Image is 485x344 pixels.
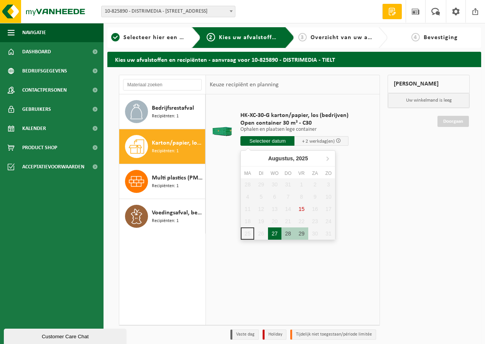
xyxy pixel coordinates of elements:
[281,170,295,177] div: do
[152,138,203,148] span: Karton/papier, los (bedrijven)
[296,156,308,161] i: 2025
[107,52,481,67] h2: Kies uw afvalstoffen en recipiënten - aanvraag voor 10-825890 - DISTRIMEDIA - TIELT
[240,136,294,146] input: Selecteer datum
[152,104,194,113] span: Bedrijfsrestafval
[240,119,349,127] span: Open container 30 m³ - C30
[152,113,179,120] span: Recipiënten: 1
[22,100,51,119] span: Gebruikers
[240,112,349,119] span: HK-XC-30-G karton/papier, los (bedrijven)
[265,152,311,165] div: Augustus,
[102,6,235,17] span: 10-825890 - DISTRIMEDIA - 8700 TIELT, MEULEBEEKSESTEENWEG 20
[295,170,308,177] div: vr
[302,139,335,144] span: + 2 werkdag(en)
[22,42,51,61] span: Dashboard
[22,138,57,157] span: Product Shop
[119,94,206,129] button: Bedrijfsrestafval Recipiënten: 1
[268,170,281,177] div: wo
[152,217,179,225] span: Recipiënten: 1
[290,329,376,340] li: Tijdelijk niet toegestaan/période limitée
[240,127,349,132] p: Ophalen en plaatsen lege container
[322,170,335,177] div: zo
[388,93,469,108] p: Uw winkelmand is leeg
[152,148,179,155] span: Recipiënten: 1
[298,33,307,41] span: 3
[230,329,259,340] li: Vaste dag
[152,208,203,217] span: Voedingsafval, bevat producten van dierlijke oorsprong, onverpakt, categorie 3
[241,170,254,177] div: ma
[119,199,206,234] button: Voedingsafval, bevat producten van dierlijke oorsprong, onverpakt, categorie 3 Recipiënten: 1
[219,35,324,41] span: Kies uw afvalstoffen en recipiënten
[437,116,469,127] a: Doorgaan
[119,129,206,164] button: Karton/papier, los (bedrijven) Recipiënten: 1
[22,23,46,42] span: Navigatie
[111,33,120,41] span: 1
[123,79,202,91] input: Materiaal zoeken
[4,327,128,344] iframe: chat widget
[424,35,458,41] span: Bevestiging
[268,227,281,240] div: 27
[22,61,67,81] span: Bedrijfsgegevens
[411,33,420,41] span: 4
[152,183,179,190] span: Recipiënten: 1
[295,227,308,240] div: 29
[22,119,46,138] span: Kalender
[123,35,206,41] span: Selecteer hier een vestiging
[22,81,67,100] span: Contactpersonen
[101,6,235,17] span: 10-825890 - DISTRIMEDIA - 8700 TIELT, MEULEBEEKSESTEENWEG 20
[311,35,391,41] span: Overzicht van uw aanvraag
[152,173,203,183] span: Multi plastics (PMD/harde kunststoffen/spanbanden/EPS/folie naturel/folie gemengd)
[22,157,84,176] span: Acceptatievoorwaarden
[111,33,186,42] a: 1Selecteer hier een vestiging
[254,170,268,177] div: di
[119,164,206,199] button: Multi plastics (PMD/harde kunststoffen/spanbanden/EPS/folie naturel/folie gemengd) Recipiënten: 1
[308,170,322,177] div: za
[263,329,286,340] li: Holiday
[388,75,470,93] div: [PERSON_NAME]
[207,33,215,41] span: 2
[206,75,283,94] div: Keuze recipiënt en planning
[281,227,295,240] div: 28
